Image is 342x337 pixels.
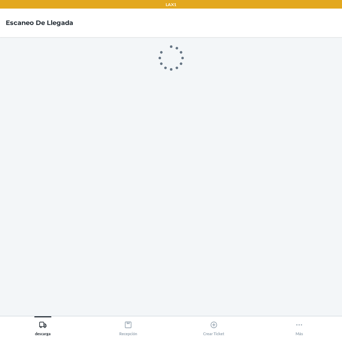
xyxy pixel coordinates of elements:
[35,318,51,336] div: descarga
[86,316,171,336] button: Recepción
[119,318,137,336] div: Recepción
[6,18,73,27] h4: Escaneo de llegada
[166,1,176,8] p: LAX1
[171,316,257,336] button: Crear Ticket
[203,318,224,336] div: Crear Ticket
[295,318,303,336] div: Más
